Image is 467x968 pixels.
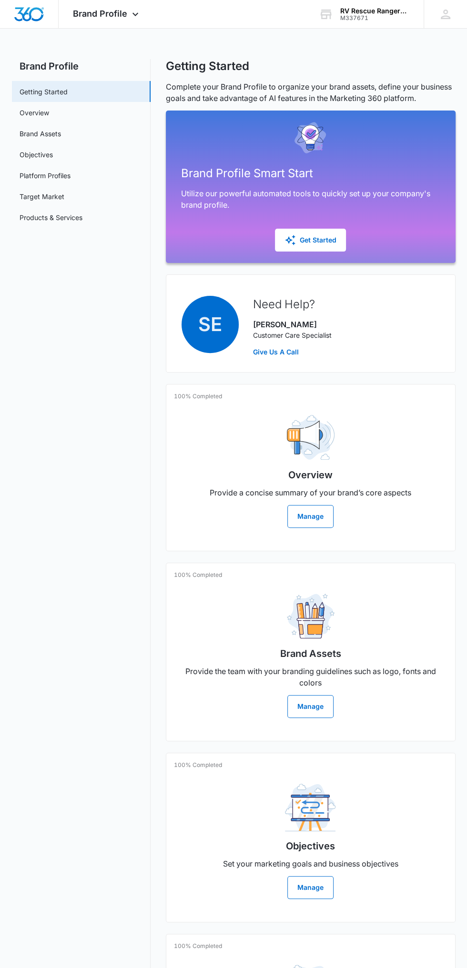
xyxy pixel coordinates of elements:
[182,296,239,353] span: SE
[253,296,332,313] h2: Need Help?
[12,59,151,73] h2: Brand Profile
[166,81,456,104] p: Complete your Brand Profile to organize your brand assets, define your business goals and take ad...
[286,839,335,853] h2: Objectives
[253,319,332,330] p: [PERSON_NAME]
[340,15,410,21] div: account id
[73,9,127,19] span: Brand Profile
[174,761,222,769] p: 100% Completed
[166,563,456,741] a: 100% CompletedBrand AssetsProvide the team with your branding guidelines such as logo, fonts and ...
[20,87,68,97] a: Getting Started
[287,505,334,528] button: Manage
[181,188,437,211] p: Utilize our powerful automated tools to quickly set up your company's brand profile.
[181,165,437,182] h2: Brand Profile Smart Start
[166,753,456,922] a: 100% CompletedObjectivesSet your marketing goals and business objectivesManage
[253,347,332,357] a: Give Us A Call
[174,942,222,950] p: 100% Completed
[253,330,332,340] p: Customer Care Specialist
[284,234,336,246] div: Get Started
[223,858,398,869] p: Set your marketing goals and business objectives
[174,665,447,688] p: Provide the team with your branding guidelines such as logo, fonts and colors
[275,229,346,252] button: Get Started
[20,108,49,118] a: Overview
[166,59,249,73] h1: Getting Started
[20,150,53,160] a: Objectives
[174,392,222,401] p: 100% Completed
[287,695,334,718] button: Manage
[20,129,61,139] a: Brand Assets
[340,7,410,15] div: account name
[20,192,64,202] a: Target Market
[20,171,71,181] a: Platform Profiles
[166,384,456,551] a: 100% CompletedOverviewProvide a concise summary of your brand’s core aspectsManage
[287,876,334,899] button: Manage
[210,487,411,498] p: Provide a concise summary of your brand’s core aspects
[20,212,82,222] a: Products & Services
[280,646,341,661] h2: Brand Assets
[288,468,333,482] h2: Overview
[174,571,222,579] p: 100% Completed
